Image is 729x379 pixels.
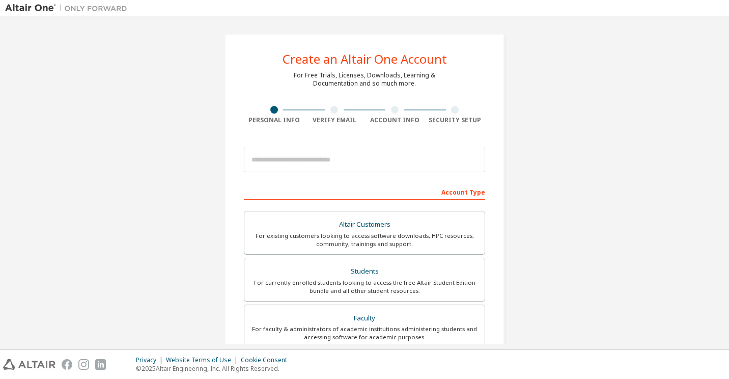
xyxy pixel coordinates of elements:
div: Security Setup [425,116,486,124]
div: For faculty & administrators of academic institutions administering students and accessing softwa... [250,325,479,341]
div: Account Info [364,116,425,124]
div: Verify Email [304,116,365,124]
div: Website Terms of Use [166,356,241,364]
div: For Free Trials, Licenses, Downloads, Learning & Documentation and so much more. [294,71,435,88]
img: Altair One [5,3,132,13]
p: © 2025 Altair Engineering, Inc. All Rights Reserved. [136,364,293,373]
div: Students [250,264,479,279]
img: linkedin.svg [95,359,106,370]
div: Altair Customers [250,218,479,232]
div: Personal Info [244,116,304,124]
div: Create an Altair One Account [283,53,447,65]
div: Account Type [244,183,485,200]
div: For currently enrolled students looking to access the free Altair Student Edition bundle and all ... [250,279,479,295]
div: Privacy [136,356,166,364]
img: facebook.svg [62,359,72,370]
div: For existing customers looking to access software downloads, HPC resources, community, trainings ... [250,232,479,248]
div: Cookie Consent [241,356,293,364]
img: altair_logo.svg [3,359,55,370]
div: Faculty [250,311,479,326]
img: instagram.svg [78,359,89,370]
